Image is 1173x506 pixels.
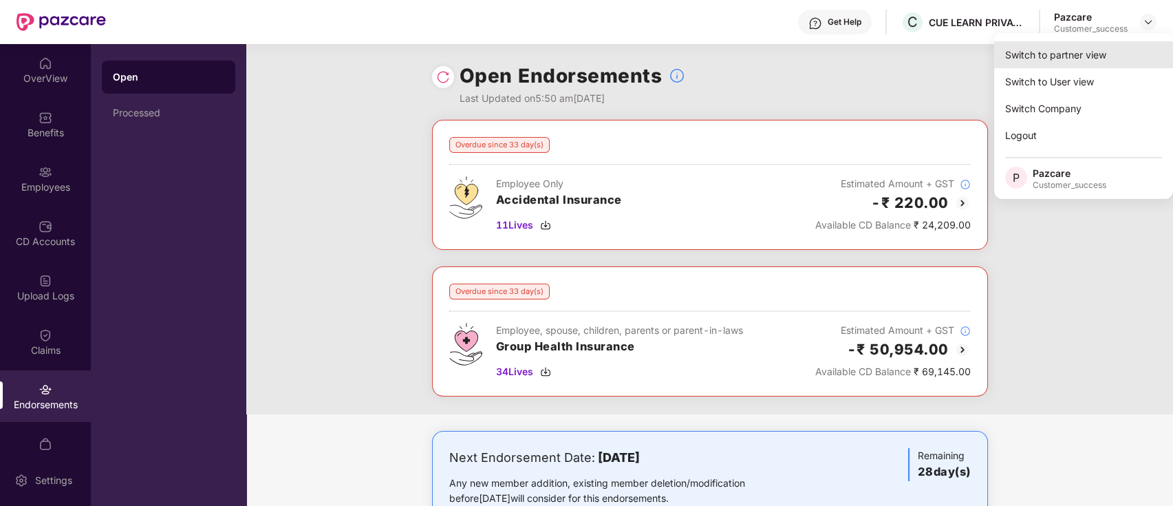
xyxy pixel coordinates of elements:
div: Pazcare [1054,10,1128,23]
img: svg+xml;base64,PHN2ZyBpZD0iSW5mb18tXzMyeDMyIiBkYXRhLW5hbWU9IkluZm8gLSAzMngzMiIgeG1sbnM9Imh0dHA6Ly... [669,67,685,84]
h3: Accidental Insurance [496,191,622,209]
span: Available CD Balance [815,366,911,377]
img: svg+xml;base64,PHN2ZyBpZD0iSGVscC0zMngzMiIgeG1sbnM9Imh0dHA6Ly93d3cudzMub3JnLzIwMDAvc3ZnIiB3aWR0aD... [808,17,822,30]
div: CUE LEARN PRIVATE LIMITED [929,16,1025,29]
div: Employee, spouse, children, parents or parent-in-laws [496,323,743,338]
img: svg+xml;base64,PHN2ZyBpZD0iVXBsb2FkX0xvZ3MiIGRhdGEtbmFtZT0iVXBsb2FkIExvZ3MiIHhtbG5zPSJodHRwOi8vd3... [39,274,52,288]
div: ₹ 69,145.00 [815,364,971,379]
div: Remaining [908,448,971,481]
h1: Open Endorsements [460,61,663,91]
span: Available CD Balance [815,219,911,231]
div: Pazcare [1033,167,1106,180]
div: Get Help [828,17,861,28]
div: Switch to partner view [994,41,1173,68]
img: svg+xml;base64,PHN2ZyBpZD0iU2V0dGluZy0yMHgyMCIgeG1sbnM9Imh0dHA6Ly93d3cudzMub3JnLzIwMDAvc3ZnIiB3aW... [14,474,28,487]
div: Employee Only [496,176,622,191]
b: [DATE] [598,450,640,465]
img: svg+xml;base64,PHN2ZyBpZD0iUmVsb2FkLTMyeDMyIiB4bWxucz0iaHR0cDovL3d3dy53My5vcmcvMjAwMC9zdmciIHdpZH... [436,70,450,84]
h3: Group Health Insurance [496,338,743,356]
img: svg+xml;base64,PHN2ZyBpZD0iRW1wbG95ZWVzIiB4bWxucz0iaHR0cDovL3d3dy53My5vcmcvMjAwMC9zdmciIHdpZHRoPS... [39,165,52,179]
img: svg+xml;base64,PHN2ZyBpZD0iRG93bmxvYWQtMzJ4MzIiIHhtbG5zPSJodHRwOi8vd3d3LnczLm9yZy8yMDAwL3N2ZyIgd2... [540,366,551,377]
img: svg+xml;base64,PHN2ZyBpZD0iRHJvcGRvd24tMzJ4MzIiIHhtbG5zPSJodHRwOi8vd3d3LnczLm9yZy8yMDAwL3N2ZyIgd2... [1143,17,1154,28]
span: C [907,14,918,30]
img: svg+xml;base64,PHN2ZyBpZD0iQmFjay0yMHgyMCIgeG1sbnM9Imh0dHA6Ly93d3cudzMub3JnLzIwMDAvc3ZnIiB3aWR0aD... [954,341,971,358]
h2: -₹ 50,954.00 [847,338,949,361]
div: Switch to User view [994,68,1173,95]
div: Switch Company [994,95,1173,122]
img: svg+xml;base64,PHN2ZyBpZD0iTXlfT3JkZXJzIiBkYXRhLW5hbWU9Ik15IE9yZGVycyIgeG1sbnM9Imh0dHA6Ly93d3cudz... [39,437,52,451]
div: Overdue since 33 day(s) [449,137,550,153]
div: Estimated Amount + GST [815,176,971,191]
img: svg+xml;base64,PHN2ZyBpZD0iQ0RfQWNjb3VudHMiIGRhdGEtbmFtZT0iQ0QgQWNjb3VudHMiIHhtbG5zPSJodHRwOi8vd3... [39,220,52,233]
img: svg+xml;base64,PHN2ZyBpZD0iSW5mb18tXzMyeDMyIiBkYXRhLW5hbWU9IkluZm8gLSAzMngzMiIgeG1sbnM9Imh0dHA6Ly... [960,326,971,337]
div: Open [113,70,224,84]
img: svg+xml;base64,PHN2ZyBpZD0iRG93bmxvYWQtMzJ4MzIiIHhtbG5zPSJodHRwOi8vd3d3LnczLm9yZy8yMDAwL3N2ZyIgd2... [540,220,551,231]
div: Customer_success [1033,180,1106,191]
img: svg+xml;base64,PHN2ZyB4bWxucz0iaHR0cDovL3d3dy53My5vcmcvMjAwMC9zdmciIHdpZHRoPSI0Ny43MTQiIGhlaWdodD... [449,323,482,366]
div: Any new member addition, existing member deletion/modification before [DATE] will consider for th... [449,476,788,506]
h2: -₹ 220.00 [871,191,949,214]
span: 34 Lives [496,364,533,379]
div: Estimated Amount + GST [815,323,971,338]
div: Last Updated on 5:50 am[DATE] [460,91,686,106]
img: svg+xml;base64,PHN2ZyB4bWxucz0iaHR0cDovL3d3dy53My5vcmcvMjAwMC9zdmciIHdpZHRoPSI0OS4zMjEiIGhlaWdodD... [449,176,482,219]
span: 11 Lives [496,218,533,233]
div: Next Endorsement Date: [449,448,788,467]
img: New Pazcare Logo [17,13,106,31]
img: svg+xml;base64,PHN2ZyBpZD0iSW5mb18tXzMyeDMyIiBkYXRhLW5hbWU9IkluZm8gLSAzMngzMiIgeG1sbnM9Imh0dHA6Ly... [960,179,971,190]
div: Logout [994,122,1173,149]
div: Settings [31,474,76,487]
img: svg+xml;base64,PHN2ZyBpZD0iQ2xhaW0iIHhtbG5zPSJodHRwOi8vd3d3LnczLm9yZy8yMDAwL3N2ZyIgd2lkdGg9IjIwIi... [39,328,52,342]
img: svg+xml;base64,PHN2ZyBpZD0iQmFjay0yMHgyMCIgeG1sbnM9Imh0dHA6Ly93d3cudzMub3JnLzIwMDAvc3ZnIiB3aWR0aD... [954,195,971,211]
img: svg+xml;base64,PHN2ZyBpZD0iQmVuZWZpdHMiIHhtbG5zPSJodHRwOi8vd3d3LnczLm9yZy8yMDAwL3N2ZyIgd2lkdGg9Ij... [39,111,52,125]
h3: 28 day(s) [918,463,971,481]
img: svg+xml;base64,PHN2ZyBpZD0iRW5kb3JzZW1lbnRzIiB4bWxucz0iaHR0cDovL3d3dy53My5vcmcvMjAwMC9zdmciIHdpZH... [39,383,52,397]
div: ₹ 24,209.00 [815,218,971,233]
div: Overdue since 33 day(s) [449,284,550,299]
div: Customer_success [1054,23,1128,34]
img: svg+xml;base64,PHN2ZyBpZD0iSG9tZSIgeG1sbnM9Imh0dHA6Ly93d3cudzMub3JnLzIwMDAvc3ZnIiB3aWR0aD0iMjAiIG... [39,56,52,70]
div: Processed [113,107,224,118]
span: P [1013,169,1020,186]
